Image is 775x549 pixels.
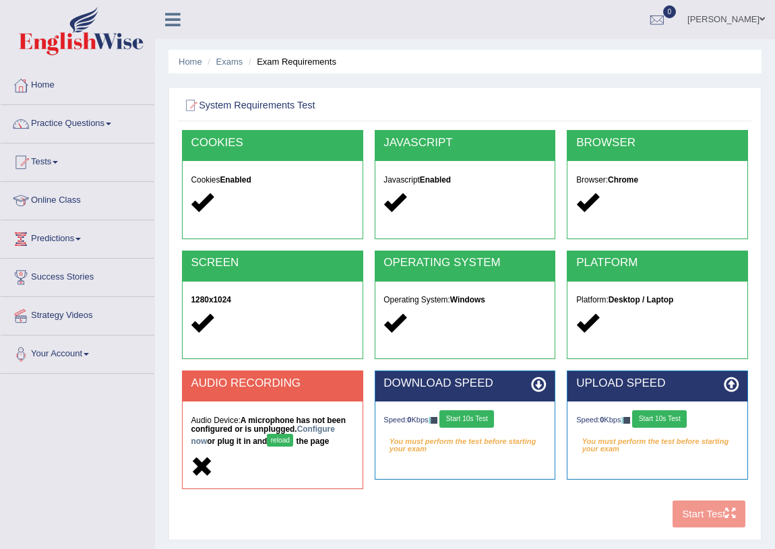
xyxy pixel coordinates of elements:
h5: Operating System: [383,296,546,304]
div: Speed: Kbps [383,410,546,430]
strong: 1280x1024 [191,295,231,304]
a: Tests [1,143,154,177]
a: Online Class [1,182,154,216]
strong: A microphone has not been configured or is unplugged. or plug it in and the page [191,416,346,446]
em: You must perform the test before starting your exam [383,433,546,451]
button: Start 10s Test [439,410,494,428]
strong: Windows [450,295,485,304]
strong: Desktop / Laptop [609,295,673,304]
button: Start 10s Test [632,410,687,428]
li: Exam Requirements [245,55,336,68]
h2: JAVASCRIPT [383,137,546,150]
a: Exams [216,57,243,67]
strong: 0 [407,416,411,424]
a: Home [1,67,154,100]
img: ajax-loader-fb-connection.gif [621,417,631,423]
h2: UPLOAD SPEED [576,377,739,390]
button: reload [267,434,293,447]
h5: Platform: [576,296,739,304]
h2: COOKIES [191,137,353,150]
a: Predictions [1,220,154,254]
strong: Enabled [220,175,251,185]
h2: AUDIO RECORDING [191,377,353,390]
a: Configure now [191,424,334,446]
h5: Audio Device: [191,416,353,449]
strong: Chrome [608,175,638,185]
h5: Javascript [383,176,546,185]
span: 0 [663,5,677,18]
strong: Enabled [420,175,451,185]
h2: OPERATING SYSTEM [383,257,546,269]
strong: 0 [600,416,604,424]
h2: SCREEN [191,257,353,269]
h2: BROWSER [576,137,739,150]
h2: DOWNLOAD SPEED [383,377,546,390]
a: Your Account [1,335,154,369]
em: You must perform the test before starting your exam [576,433,739,451]
h5: Browser: [576,176,739,185]
a: Success Stories [1,259,154,292]
h2: PLATFORM [576,257,739,269]
a: Practice Questions [1,105,154,139]
h2: System Requirements Test [182,97,533,115]
a: Strategy Videos [1,297,154,331]
h5: Cookies [191,176,353,185]
div: Speed: Kbps [576,410,739,430]
a: Home [179,57,202,67]
img: ajax-loader-fb-connection.gif [429,417,438,423]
